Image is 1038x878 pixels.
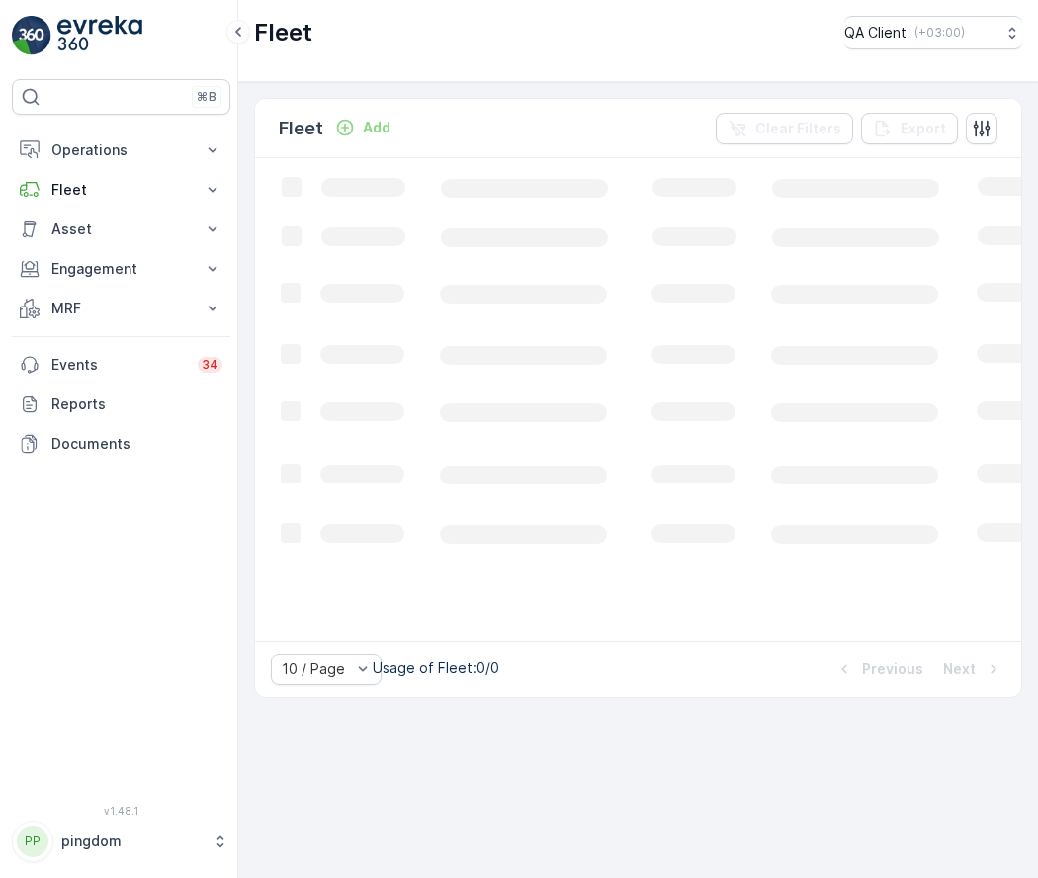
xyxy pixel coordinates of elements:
[941,658,1005,681] button: Next
[57,16,142,55] img: logo_light-DOdMpM7g.png
[373,658,499,678] p: Usage of Fleet : 0/0
[12,345,230,385] a: Events34
[12,170,230,210] button: Fleet
[901,119,946,138] p: Export
[943,659,976,679] p: Next
[832,658,925,681] button: Previous
[51,180,191,200] p: Fleet
[12,805,230,817] span: v 1.48.1
[51,355,186,375] p: Events
[51,219,191,239] p: Asset
[363,118,390,137] p: Add
[12,210,230,249] button: Asset
[12,289,230,328] button: MRF
[862,659,923,679] p: Previous
[12,385,230,424] a: Reports
[914,25,965,41] p: ( +03:00 )
[254,17,312,48] p: Fleet
[202,357,218,373] p: 34
[61,832,203,851] p: pingdom
[12,16,51,55] img: logo
[861,113,958,144] button: Export
[12,131,230,170] button: Operations
[51,299,191,318] p: MRF
[12,821,230,862] button: PPpingdom
[327,116,398,139] button: Add
[279,115,323,142] p: Fleet
[51,395,222,414] p: Reports
[17,826,48,857] div: PP
[844,16,1022,49] button: QA Client(+03:00)
[844,23,907,43] p: QA Client
[12,424,230,464] a: Documents
[51,140,191,160] p: Operations
[12,249,230,289] button: Engagement
[755,119,841,138] p: Clear Filters
[51,259,191,279] p: Engagement
[716,113,853,144] button: Clear Filters
[51,434,222,454] p: Documents
[197,89,216,105] p: ⌘B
